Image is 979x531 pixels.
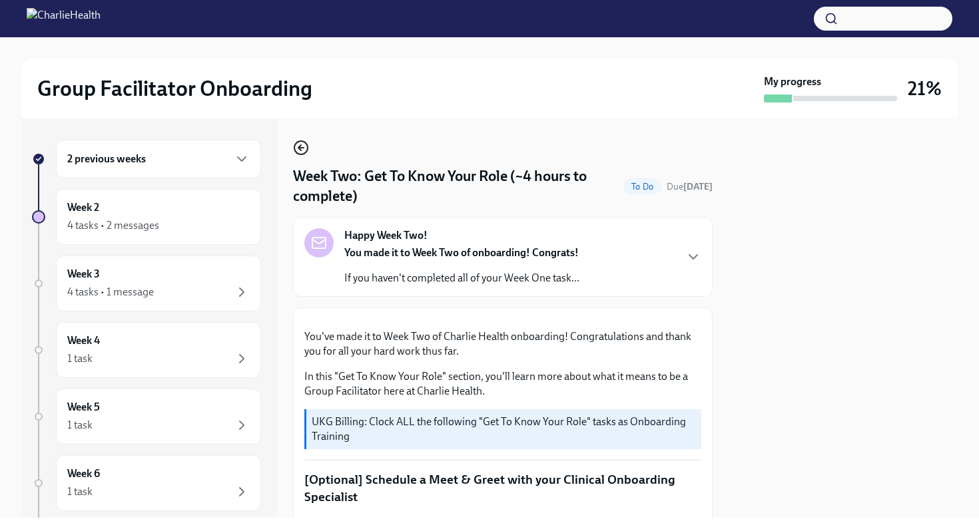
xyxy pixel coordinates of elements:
[667,180,713,193] span: October 20th, 2025 10:00
[67,152,146,166] h6: 2 previous weeks
[312,415,696,444] p: UKG Billing: Clock ALL the following "Get To Know Your Role" tasks as Onboarding Training
[908,77,942,100] h3: 21%
[344,228,428,243] strong: Happy Week Two!
[32,455,261,511] a: Week 61 task
[32,389,261,444] a: Week 51 task
[67,400,100,415] h6: Week 5
[67,218,159,233] div: 4 tasks • 2 messages
[32,322,261,378] a: Week 41 task
[304,471,701,505] p: [Optional] Schedule a Meet & Greet with your Clinical Onboarding Specialist
[32,189,261,245] a: Week 24 tasks • 2 messages
[32,256,261,311] a: Week 34 tasks • 1 message
[56,140,261,178] div: 2 previous weeks
[67,418,93,433] div: 1 task
[27,8,101,29] img: CharlieHealth
[67,466,100,481] h6: Week 6
[67,200,99,215] h6: Week 2
[304,329,701,359] p: You've made it to Week Two of Charlie Health onboarding! Congratulations and thank you for all yo...
[304,369,701,399] p: In this "Get To Know Your Role" section, you'll learn more about what it means to be a Group Faci...
[37,75,312,102] h2: Group Facilitator Onboarding
[344,271,579,285] p: If you haven't completed all of your Week One task...
[623,182,661,192] span: To Do
[67,333,100,348] h6: Week 4
[67,285,154,299] div: 4 tasks • 1 message
[293,166,618,206] h4: Week Two: Get To Know Your Role (~4 hours to complete)
[344,246,579,259] strong: You made it to Week Two of onboarding! Congrats!
[67,351,93,366] div: 1 task
[667,181,713,192] span: Due
[67,484,93,499] div: 1 task
[67,267,100,281] h6: Week 3
[683,181,713,192] strong: [DATE]
[764,75,821,89] strong: My progress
